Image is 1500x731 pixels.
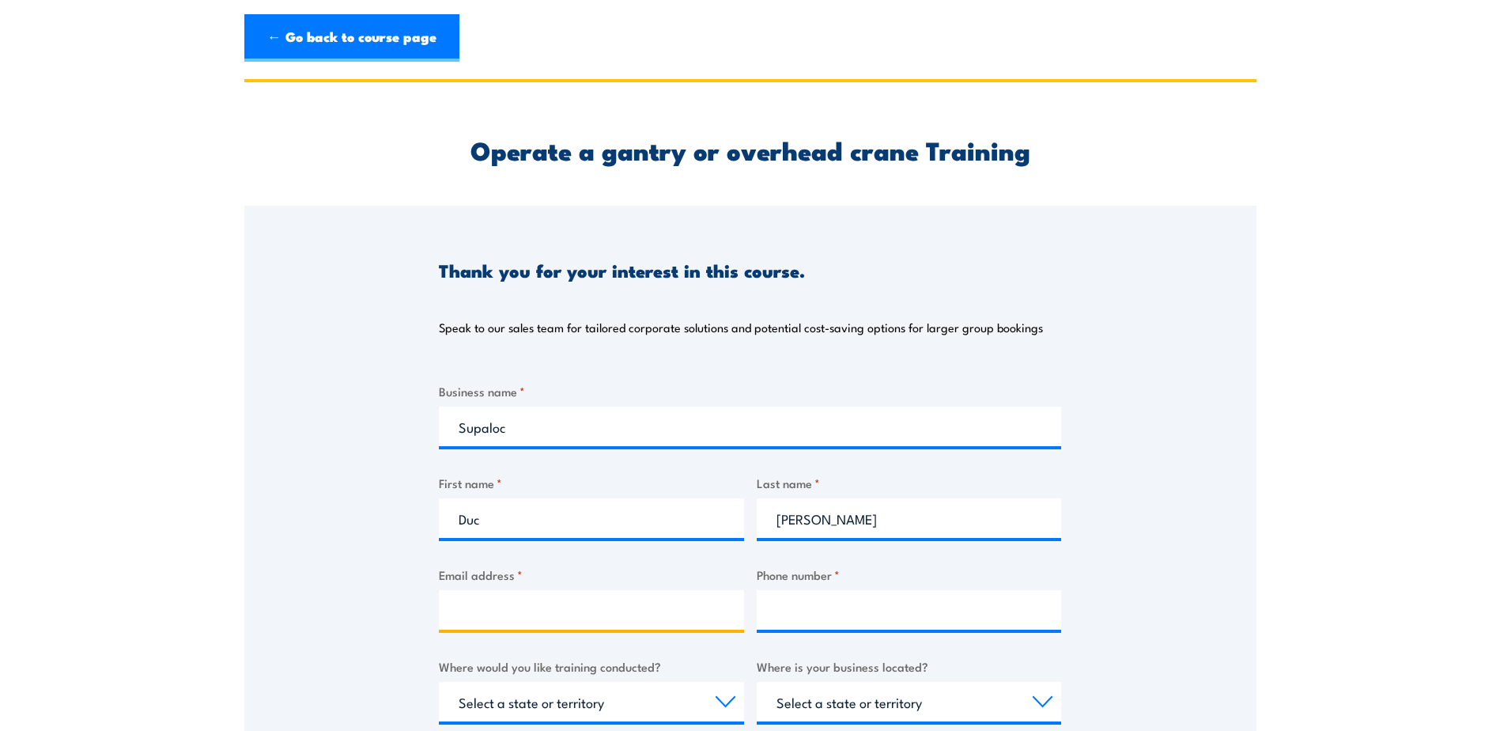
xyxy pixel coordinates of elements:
[439,261,805,279] h3: Thank you for your interest in this course.
[439,657,744,676] label: Where would you like training conducted?
[439,474,744,492] label: First name
[439,382,1061,400] label: Business name
[244,14,459,62] a: ← Go back to course page
[439,320,1043,335] p: Speak to our sales team for tailored corporate solutions and potential cost-saving options for la...
[439,566,744,584] label: Email address
[757,474,1062,492] label: Last name
[757,657,1062,676] label: Where is your business located?
[757,566,1062,584] label: Phone number
[439,138,1061,161] h2: Operate a gantry or overhead crane Training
